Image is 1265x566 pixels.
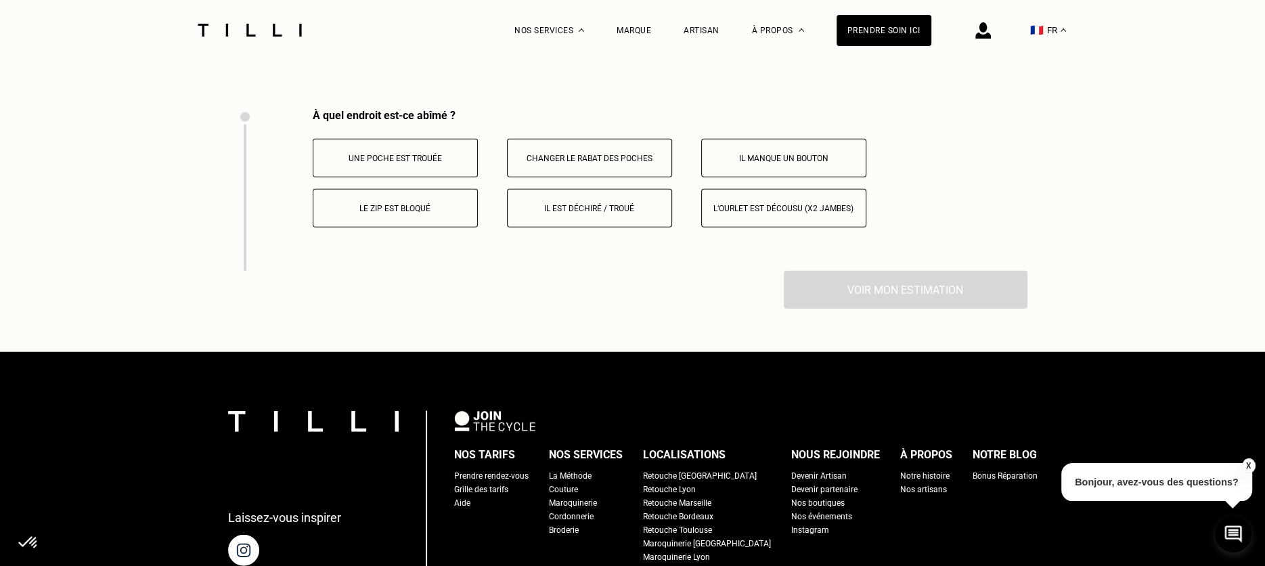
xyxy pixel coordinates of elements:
[791,496,845,510] a: Nos boutiques
[791,483,858,496] a: Devenir partenaire
[617,26,651,35] a: Marque
[791,469,847,483] a: Devenir Artisan
[549,483,578,496] a: Couture
[507,139,672,177] button: Changer le rabat des poches
[514,154,665,163] p: Changer le rabat des poches
[313,139,478,177] button: Une poche est trouée
[313,109,1027,122] div: À quel endroit est-ce abîmé ?
[900,445,952,465] div: À propos
[549,469,592,483] a: La Méthode
[193,24,307,37] img: Logo du service de couturière Tilli
[643,523,712,537] a: Retouche Toulouse
[549,510,594,523] a: Cordonnerie
[643,469,757,483] a: Retouche [GEOGRAPHIC_DATA]
[454,483,508,496] a: Grille des tarifs
[837,15,931,46] a: Prendre soin ici
[975,22,991,39] img: icône connexion
[549,523,579,537] a: Broderie
[454,496,470,510] a: Aide
[1241,458,1255,473] button: X
[709,154,859,163] p: Il manque un bouton
[643,550,710,564] a: Maroquinerie Lyon
[320,154,470,163] p: Une poche est trouée
[1061,28,1066,32] img: menu déroulant
[643,445,726,465] div: Localisations
[549,445,623,465] div: Nos services
[684,26,719,35] a: Artisan
[228,535,259,566] img: page instagram de Tilli une retoucherie à domicile
[514,204,665,213] p: Il est déchiré / troué
[507,189,672,227] button: Il est déchiré / troué
[643,510,713,523] a: Retouche Bordeaux
[228,411,399,432] img: logo Tilli
[228,510,341,525] p: Laissez-vous inspirer
[973,445,1037,465] div: Notre blog
[454,411,535,431] img: logo Join The Cycle
[701,139,866,177] button: Il manque un bouton
[900,483,947,496] a: Nos artisans
[799,28,804,32] img: Menu déroulant à propos
[791,510,852,523] a: Nos événements
[454,445,515,465] div: Nos tarifs
[709,204,859,213] p: L‘ourlet est décousu (x2 jambes)
[643,537,771,550] a: Maroquinerie [GEOGRAPHIC_DATA]
[791,445,880,465] div: Nous rejoindre
[900,469,950,483] a: Notre histoire
[579,28,584,32] img: Menu déroulant
[313,189,478,227] button: Le zip est bloqué
[791,523,829,537] a: Instagram
[643,496,711,510] a: Retouche Marseille
[1061,463,1252,501] p: Bonjour, avez-vous des questions?
[701,189,866,227] button: L‘ourlet est décousu (x2 jambes)
[643,483,696,496] a: Retouche Lyon
[320,204,470,213] p: Le zip est bloqué
[973,469,1038,483] a: Bonus Réparation
[454,469,529,483] a: Prendre rendez-vous
[549,496,597,510] a: Maroquinerie
[1030,24,1044,37] span: 🇫🇷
